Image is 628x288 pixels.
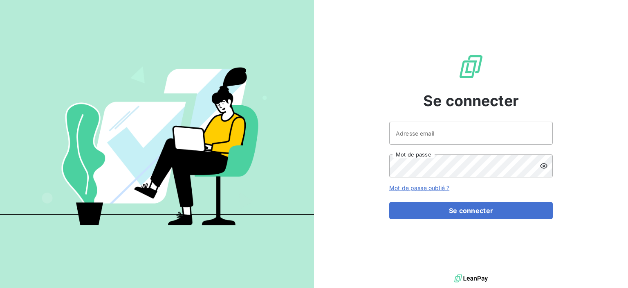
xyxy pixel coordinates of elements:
[389,184,449,191] a: Mot de passe oublié ?
[458,54,484,80] img: Logo LeanPay
[389,122,553,145] input: placeholder
[454,272,488,285] img: logo
[423,90,519,112] span: Se connecter
[389,202,553,219] button: Se connecter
